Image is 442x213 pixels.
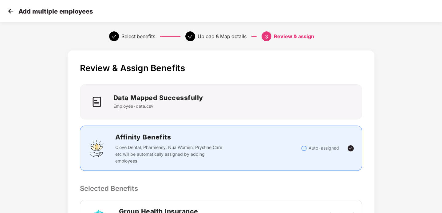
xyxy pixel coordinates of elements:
p: Selected Benefits [80,183,362,194]
h2: Affinity Benefits [115,132,301,142]
img: svg+xml;base64,PHN2ZyBpZD0iSW5mb18tXzMyeDMyIiBkYXRhLW5hbWU9IkluZm8gLSAzMngzMiIgeG1sbnM9Imh0dHA6Ly... [301,145,307,151]
div: Upload & Map details [198,31,247,41]
p: Auto-assigned [309,145,339,151]
img: svg+xml;base64,PHN2ZyBpZD0iQWZmaW5pdHlfQmVuZWZpdHMiIGRhdGEtbmFtZT0iQWZmaW5pdHkgQmVuZWZpdHMiIHhtbG... [88,139,106,158]
img: svg+xml;base64,PHN2ZyBpZD0iVGljay0yNHgyNCIgeG1sbnM9Imh0dHA6Ly93d3cudzMub3JnLzIwMDAvc3ZnIiB3aWR0aD... [347,145,354,152]
p: Clove Dental, Pharmeasy, Nua Women, Prystine Care etc will be automatically assigned by adding em... [115,144,227,164]
img: svg+xml;base64,PHN2ZyB4bWxucz0iaHR0cDovL3d3dy53My5vcmcvMjAwMC9zdmciIHdpZHRoPSIzMCIgaGVpZ2h0PSIzMC... [6,6,15,16]
div: Select benefits [121,31,155,41]
span: check [188,34,193,39]
img: icon [88,93,106,111]
p: Add multiple employees [18,8,93,15]
div: Review & assign [274,31,314,41]
h2: Data Mapped Successfully [113,93,203,103]
p: Review & Assign Benefits [80,63,362,73]
p: Employee-data.csv [113,103,203,110]
span: 3 [265,34,268,40]
span: check [112,34,116,39]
